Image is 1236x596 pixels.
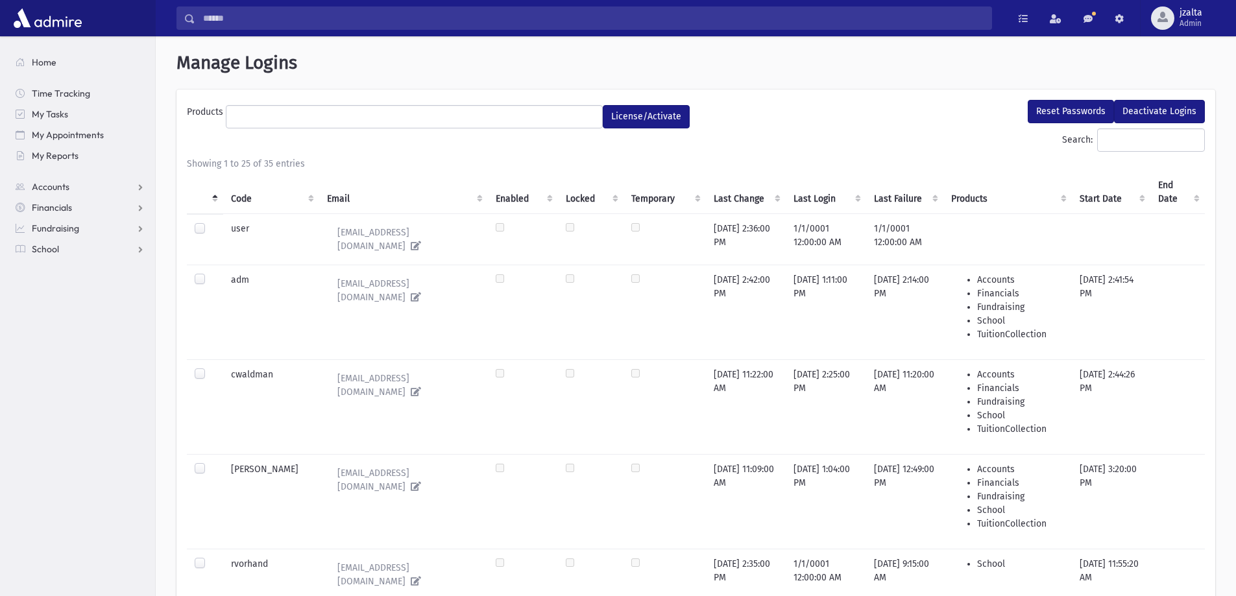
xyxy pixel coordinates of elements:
[977,490,1064,503] li: Fundraising
[977,557,1064,571] li: School
[977,476,1064,490] li: Financials
[5,52,155,73] a: Home
[866,454,943,549] td: [DATE] 12:49:00 PM
[866,359,943,454] td: [DATE] 11:20:00 AM
[5,83,155,104] a: Time Tracking
[32,222,79,234] span: Fundraising
[706,454,786,549] td: [DATE] 11:09:00 AM
[706,265,786,359] td: [DATE] 2:42:00 PM
[977,422,1064,436] li: TuitionCollection
[1028,100,1114,123] button: Reset Passwords
[32,88,90,99] span: Time Tracking
[866,265,943,359] td: [DATE] 2:14:00 PM
[603,105,690,128] button: License/Activate
[223,359,320,454] td: cwaldman
[977,287,1064,300] li: Financials
[786,265,866,359] td: [DATE] 1:11:00 PM
[977,409,1064,422] li: School
[1062,128,1205,152] label: Search:
[187,105,226,123] label: Products
[977,381,1064,395] li: Financials
[1072,359,1150,454] td: [DATE] 2:44:26 PM
[5,176,155,197] a: Accounts
[706,171,786,214] th: Last Change : activate to sort column ascending
[977,368,1064,381] li: Accounts
[706,213,786,265] td: [DATE] 2:36:00 PM
[1114,100,1205,123] button: Deactivate Logins
[706,359,786,454] td: [DATE] 11:22:00 AM
[223,265,320,359] td: adm
[977,300,1064,314] li: Fundraising
[1072,454,1150,549] td: [DATE] 3:20:00 PM
[786,454,866,549] td: [DATE] 1:04:00 PM
[5,104,155,125] a: My Tasks
[624,171,705,214] th: Temporary : activate to sort column ascending
[1072,265,1150,359] td: [DATE] 2:41:54 PM
[32,202,72,213] span: Financials
[866,213,943,265] td: 1/1/0001 12:00:00 AM
[187,157,1205,171] div: Showing 1 to 25 of 35 entries
[786,213,866,265] td: 1/1/0001 12:00:00 AM
[786,171,866,214] th: Last Login : activate to sort column ascending
[5,197,155,218] a: Financials
[977,462,1064,476] li: Accounts
[1180,18,1202,29] span: Admin
[327,462,480,497] a: [EMAIL_ADDRESS][DOMAIN_NAME]
[5,125,155,145] a: My Appointments
[977,273,1064,287] li: Accounts
[187,171,223,214] th: : activate to sort column descending
[327,368,480,403] a: [EMAIL_ADDRESS][DOMAIN_NAME]
[223,213,320,265] td: user
[32,243,59,255] span: School
[866,171,943,214] th: Last Failure : activate to sort column ascending
[977,503,1064,517] li: School
[5,218,155,239] a: Fundraising
[32,129,104,141] span: My Appointments
[176,52,1215,74] h1: Manage Logins
[558,171,624,214] th: Locked : activate to sort column ascending
[488,171,558,214] th: Enabled : activate to sort column ascending
[5,145,155,166] a: My Reports
[32,181,69,193] span: Accounts
[977,314,1064,328] li: School
[319,171,488,214] th: Email : activate to sort column ascending
[327,222,480,257] a: [EMAIL_ADDRESS][DOMAIN_NAME]
[32,56,56,68] span: Home
[5,239,155,259] a: School
[223,454,320,549] td: [PERSON_NAME]
[977,328,1064,341] li: TuitionCollection
[195,6,991,30] input: Search
[32,150,79,161] span: My Reports
[1180,8,1202,18] span: jzalta
[1072,171,1150,214] th: Start Date : activate to sort column ascending
[10,5,85,31] img: AdmirePro
[977,395,1064,409] li: Fundraising
[943,171,1072,214] th: Products : activate to sort column ascending
[786,359,866,454] td: [DATE] 2:25:00 PM
[977,517,1064,530] li: TuitionCollection
[327,557,480,592] a: [EMAIL_ADDRESS][DOMAIN_NAME]
[32,108,68,120] span: My Tasks
[327,273,480,308] a: [EMAIL_ADDRESS][DOMAIN_NAME]
[1097,128,1205,152] input: Search:
[1150,171,1205,214] th: End Date : activate to sort column ascending
[223,171,320,214] th: Code : activate to sort column ascending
